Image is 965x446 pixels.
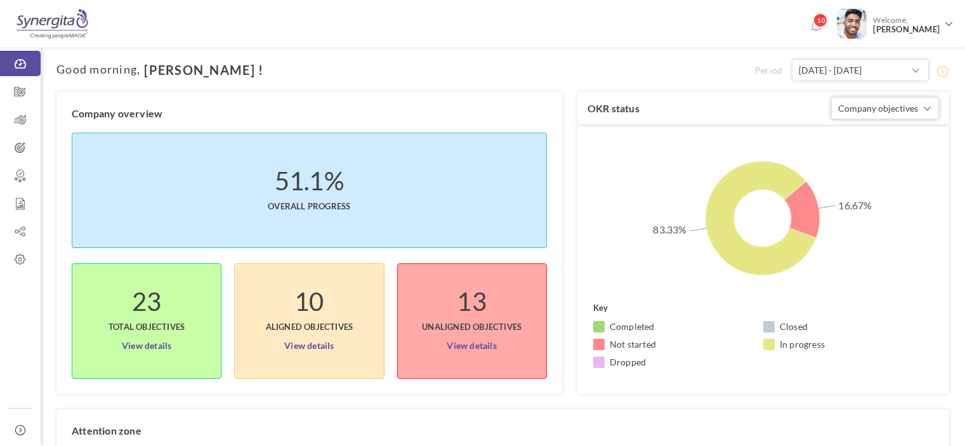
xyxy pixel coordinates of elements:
img: Photo [837,9,867,39]
label: OKR status [588,102,640,115]
small: Completed [610,320,655,333]
a: Photo Welcome,[PERSON_NAME] [832,4,959,41]
span: Overall progress [268,187,350,213]
span: Company objectives [838,103,918,114]
text: 83.33% [653,223,687,235]
label: 10 [294,295,324,308]
label: Key [593,301,608,314]
label: Company overview [72,107,162,120]
label: 23 [132,295,161,308]
a: View details [122,333,171,353]
span: Good morning [56,63,137,76]
label: 13 [457,295,486,308]
span: Period [755,64,790,77]
a: View details [447,333,496,353]
span: [PERSON_NAME] ! [140,63,263,77]
h1: , [56,63,755,77]
text: 16.67% [838,199,872,211]
small: Closed [780,320,808,333]
img: Logo [15,8,90,40]
span: Welcome, [867,9,943,41]
span: 10 [813,13,827,27]
small: In progress [780,338,825,351]
span: Aligned Objectives [266,308,353,333]
label: Attention zone [72,424,141,437]
small: Dropped [610,356,646,369]
small: Not started [610,338,656,351]
span: [PERSON_NAME] [873,25,940,34]
span: UnAligned Objectives [422,308,522,333]
a: Notifications [805,16,825,37]
label: 51.1% [275,174,344,187]
span: Total objectives [108,308,185,333]
button: Company objectives [831,97,939,119]
a: View details [284,333,334,353]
